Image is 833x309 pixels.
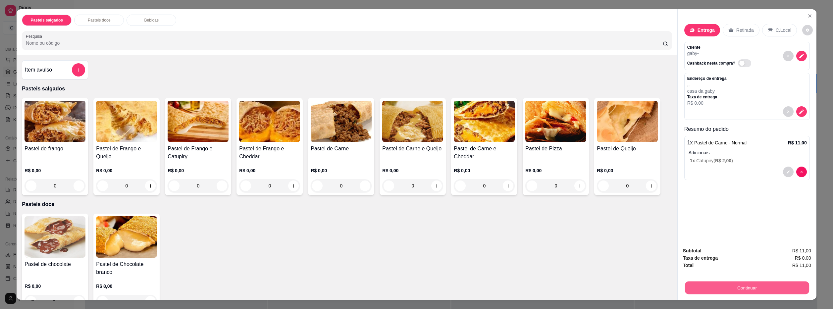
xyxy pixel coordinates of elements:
[687,88,727,94] p: casa da gaby
[802,25,813,35] button: decrease-product-quantity
[597,167,658,174] p: R$ 0,00
[25,216,85,258] img: product-image
[96,283,157,289] p: R$ 8,00
[684,125,810,133] p: Resumo do pedido
[694,140,747,145] span: Pastel de Carne - Normal
[795,254,811,262] span: R$ 0,00
[25,283,85,289] p: R$ 0,00
[796,51,807,61] button: decrease-product-quantity
[687,139,747,147] p: 1 x
[687,81,727,88] p: , ,
[25,167,85,174] p: R$ 0,00
[454,101,515,142] img: product-image
[683,248,702,253] strong: Subtotal
[715,158,733,163] span: R$ 2,00 )
[168,101,229,142] img: product-image
[382,101,443,142] img: product-image
[796,167,807,177] button: decrease-product-quantity
[525,167,586,174] p: R$ 0,00
[382,167,443,174] p: R$ 0,00
[698,27,715,33] p: Entrega
[683,263,694,268] strong: Total
[597,145,658,153] h4: Pastel de Queijo
[525,101,586,142] img: product-image
[26,33,44,39] label: Pesquisa
[690,157,807,164] p: Catupiry (
[31,18,63,23] p: Pasteis salgados
[796,106,807,117] button: decrease-product-quantity
[687,76,727,81] p: Endereço de entrega
[311,167,372,174] p: R$ 0,00
[22,200,672,208] p: Pasteis doce
[96,145,157,161] h4: Pastel de Frango e Queijo
[687,100,727,106] p: R$ 0,00
[25,66,52,74] h4: Item avulso
[736,27,754,33] p: Retirada
[597,101,658,142] img: product-image
[22,85,672,93] p: Pasteis salgados
[144,18,159,23] p: Bebidas
[687,45,754,50] p: Cliente
[783,167,794,177] button: decrease-product-quantity
[805,11,815,21] button: Close
[454,145,515,161] h4: Pastel de Carne e Cheddar
[792,247,811,254] span: R$ 11,00
[690,158,696,163] span: 1 x
[683,255,718,261] strong: Taxa de entrega
[687,50,754,57] p: gaby -
[783,51,794,61] button: decrease-product-quantity
[689,149,807,156] p: Adicionais
[792,262,811,269] span: R$ 11,00
[168,167,229,174] p: R$ 0,00
[454,167,515,174] p: R$ 0,00
[72,63,85,77] button: add-separate-item
[168,145,229,161] h4: Pastel de Frango e Catupiry
[687,61,735,66] p: Cashback nesta compra?
[525,145,586,153] h4: Pastel de Pizza
[685,282,809,294] button: Continuar
[26,40,663,46] input: Pesquisa
[239,101,300,142] img: product-image
[239,145,300,161] h4: Pastel de Frango e Cheddar
[783,106,794,117] button: decrease-product-quantity
[96,216,157,258] img: product-image
[687,94,727,100] p: Taxa de entrega
[96,167,157,174] p: R$ 0,00
[311,101,372,142] img: product-image
[738,59,754,67] label: Automatic updates
[382,145,443,153] h4: Pastel de Carne e Queijo
[25,145,85,153] h4: Pastel de frango
[311,145,372,153] h4: Pastel de Carne
[239,167,300,174] p: R$ 0,00
[25,260,85,268] h4: Pastel de chocolate
[88,18,111,23] p: Pasteis doce
[788,139,807,146] p: R$ 11,00
[96,101,157,142] img: product-image
[96,260,157,276] h4: Pastel de Chocolate branco
[25,101,85,142] img: product-image
[776,27,791,33] p: C.Local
